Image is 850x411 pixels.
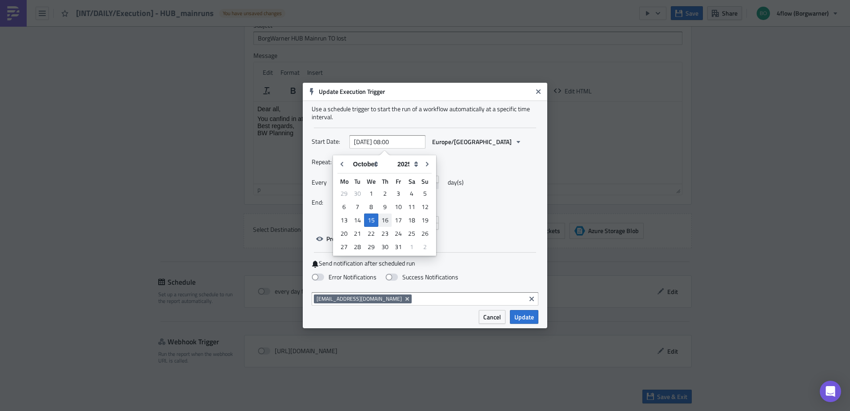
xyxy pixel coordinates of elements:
[312,155,345,169] label: Repeat:
[393,157,421,171] select: Year
[351,241,364,253] div: 28
[340,177,349,186] abbr: Monday
[354,177,361,186] abbr: Tuesday
[418,214,432,226] div: 19
[312,259,538,268] label: Send notification after scheduled run
[364,227,378,240] div: Wed Oct 22 2025
[405,227,418,240] div: Sat Oct 25 2025
[337,187,351,200] div: 29
[364,201,378,213] div: 8
[448,176,464,189] span: day(s)
[312,105,538,121] div: Use a schedule trigger to start the run of a workflow automatically at a specific time interval.
[378,240,392,254] div: Thu Oct 30 2025
[392,187,405,200] div: Fri Oct 03 2025
[4,13,425,35] p: You canfind in attached files the TOs for this week's mainrun from HUB HU and HUB DE. Best regard...
[364,214,378,227] div: Wed Oct 15 2025
[396,177,401,186] abbr: Friday
[428,135,526,149] button: Europe/[GEOGRAPHIC_DATA]
[319,88,532,96] h6: Update Execution Trigger
[404,294,412,303] button: Remove Tag
[351,240,364,254] div: Tue Oct 28 2025
[312,196,345,209] label: End:
[378,214,392,226] div: 16
[351,187,364,200] div: Tue Sep 30 2025
[351,227,364,240] div: 21
[405,201,418,213] div: 11
[405,214,418,227] div: Sat Oct 18 2025
[510,310,538,324] button: Update
[421,157,434,171] button: Go to next month
[378,227,392,240] div: Thu Oct 23 2025
[312,273,377,281] label: Error Notifications
[364,187,378,200] div: Wed Oct 01 2025
[337,187,351,200] div: Mon Sep 29 2025
[392,201,405,213] div: 10
[405,241,418,253] div: 1
[418,240,432,254] div: Sun Nov 02 2025
[367,177,376,186] abbr: Wednesday
[349,135,425,149] input: YYYY-MM-DD HH:mm
[364,214,378,227] div: 15
[418,241,432,253] div: 2
[351,200,364,214] div: Tue Oct 07 2025
[364,200,378,214] div: Wed Oct 08 2025
[418,187,432,200] div: 5
[532,85,545,98] button: Close
[337,214,351,227] div: Mon Oct 13 2025
[364,187,378,200] div: 1
[418,227,432,240] div: Sun Oct 26 2025
[405,227,418,240] div: 25
[392,187,405,200] div: 3
[479,310,505,324] button: Cancel
[378,227,392,240] div: 23
[405,187,418,200] div: Sat Oct 04 2025
[392,227,405,240] div: 24
[392,227,405,240] div: Fri Oct 24 2025
[405,200,418,214] div: Sat Oct 11 2025
[364,227,378,240] div: 22
[351,187,364,200] div: 30
[820,381,841,402] div: Open Intercom Messenger
[421,177,429,186] abbr: Sunday
[378,201,392,213] div: 9
[378,187,392,200] div: Thu Oct 02 2025
[392,200,405,214] div: Fri Oct 10 2025
[337,240,351,254] div: Mon Oct 27 2025
[392,240,405,254] div: Fri Oct 31 2025
[335,157,349,171] button: Go to previous month
[326,234,404,243] span: Preview next scheduled runs
[409,177,415,186] abbr: Saturday
[418,227,432,240] div: 26
[317,294,402,303] span: [EMAIL_ADDRESS][DOMAIN_NAME]
[378,187,392,200] div: 2
[514,312,534,322] span: Update
[392,241,405,253] div: 31
[364,240,378,254] div: Wed Oct 29 2025
[418,201,432,213] div: 12
[432,137,512,146] span: Europe/[GEOGRAPHIC_DATA]
[378,214,392,227] div: Thu Oct 16 2025
[337,227,351,240] div: Mon Oct 20 2025
[337,201,351,213] div: 6
[382,177,389,186] abbr: Thursday
[4,4,425,35] body: Rich Text Area. Press ALT-0 for help.
[483,312,501,322] span: Cancel
[526,294,537,304] button: Clear selected items
[312,232,409,246] button: Preview next scheduled runs
[312,135,345,148] label: Start Date:
[378,200,392,214] div: Thu Oct 09 2025
[337,227,351,240] div: 20
[312,176,345,189] label: Every
[364,241,378,253] div: 29
[405,214,418,226] div: 18
[405,240,418,254] div: Sat Nov 01 2025
[418,214,432,227] div: Sun Oct 19 2025
[351,214,364,227] div: Tue Oct 14 2025
[405,187,418,200] div: 4
[349,157,393,171] select: Month
[392,214,405,227] div: Fri Oct 17 2025
[378,241,392,253] div: 30
[4,4,425,11] p: Dear all,
[418,200,432,214] div: Sun Oct 12 2025
[337,241,351,253] div: 27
